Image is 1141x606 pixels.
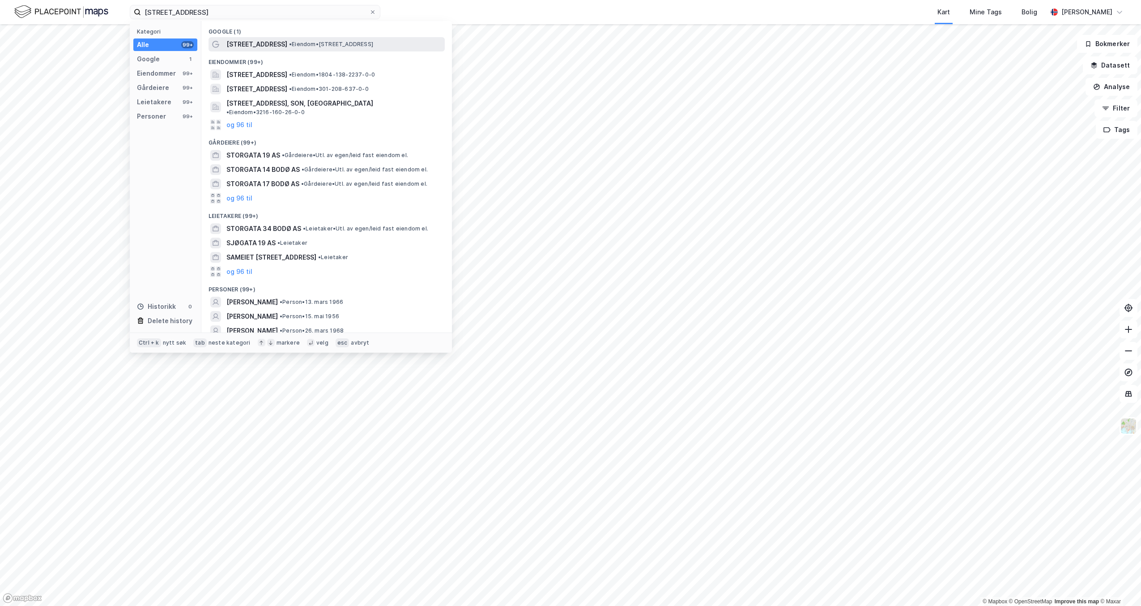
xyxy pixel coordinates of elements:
[280,313,339,320] span: Person • 15. mai 1956
[1061,7,1112,17] div: [PERSON_NAME]
[201,279,452,295] div: Personer (99+)
[1120,418,1137,435] img: Z
[277,339,300,346] div: markere
[137,68,176,79] div: Eiendommer
[201,51,452,68] div: Eiendommer (99+)
[226,223,301,234] span: STORGATA 34 BODØ AS
[280,313,282,320] span: •
[141,5,369,19] input: Søk på adresse, matrikkel, gårdeiere, leietakere eller personer
[226,297,278,307] span: [PERSON_NAME]
[289,85,292,92] span: •
[336,338,349,347] div: esc
[1096,121,1137,139] button: Tags
[226,39,287,50] span: [STREET_ADDRESS]
[181,70,194,77] div: 99+
[289,41,292,47] span: •
[163,339,187,346] div: nytt søk
[226,69,287,80] span: [STREET_ADDRESS]
[277,239,280,246] span: •
[289,71,292,78] span: •
[1009,598,1052,605] a: OpenStreetMap
[1022,7,1037,17] div: Bolig
[226,179,299,189] span: STORGATA 17 BODØ AS
[970,7,1002,17] div: Mine Tags
[318,254,321,260] span: •
[226,109,305,116] span: Eiendom • 3216-160-26-0-0
[137,97,171,107] div: Leietakere
[137,82,169,93] div: Gårdeiere
[201,132,452,148] div: Gårdeiere (99+)
[181,98,194,106] div: 99+
[226,325,278,336] span: [PERSON_NAME]
[193,338,207,347] div: tab
[303,225,428,232] span: Leietaker • Utl. av egen/leid fast eiendom el.
[201,205,452,222] div: Leietakere (99+)
[302,166,304,173] span: •
[137,338,161,347] div: Ctrl + k
[181,84,194,91] div: 99+
[277,239,307,247] span: Leietaker
[280,299,282,305] span: •
[280,327,344,334] span: Person • 26. mars 1968
[318,254,348,261] span: Leietaker
[301,180,427,188] span: Gårdeiere • Utl. av egen/leid fast eiendom el.
[289,85,369,93] span: Eiendom • 301-208-637-0-0
[187,55,194,63] div: 1
[282,152,408,159] span: Gårdeiere • Utl. av egen/leid fast eiendom el.
[937,7,950,17] div: Kart
[201,21,452,37] div: Google (1)
[226,98,373,109] span: [STREET_ADDRESS], SON, [GEOGRAPHIC_DATA]
[1077,35,1137,53] button: Bokmerker
[226,266,252,277] button: og 96 til
[316,339,328,346] div: velg
[302,166,428,173] span: Gårdeiere • Utl. av egen/leid fast eiendom el.
[1096,563,1141,606] iframe: Chat Widget
[148,316,192,326] div: Delete history
[226,164,300,175] span: STORGATA 14 BODØ AS
[1055,598,1099,605] a: Improve this map
[289,71,375,78] span: Eiendom • 1804-138-2237-0-0
[3,593,42,603] a: Mapbox homepage
[137,39,149,50] div: Alle
[14,4,108,20] img: logo.f888ab2527a4732fd821a326f86c7f29.svg
[1086,78,1137,96] button: Analyse
[301,180,304,187] span: •
[137,54,160,64] div: Google
[280,299,343,306] span: Person • 13. mars 1966
[226,150,280,161] span: STORGATA 19 AS
[226,193,252,204] button: og 96 til
[226,84,287,94] span: [STREET_ADDRESS]
[187,303,194,310] div: 0
[351,339,369,346] div: avbryt
[209,339,251,346] div: neste kategori
[282,152,285,158] span: •
[137,111,166,122] div: Personer
[137,28,197,35] div: Kategori
[181,41,194,48] div: 99+
[226,238,276,248] span: SJØGATA 19 AS
[289,41,373,48] span: Eiendom • [STREET_ADDRESS]
[226,311,278,322] span: [PERSON_NAME]
[983,598,1007,605] a: Mapbox
[280,327,282,334] span: •
[303,225,306,232] span: •
[137,301,176,312] div: Historikk
[226,252,316,263] span: SAMEIET [STREET_ADDRESS]
[226,109,229,115] span: •
[181,113,194,120] div: 99+
[226,119,252,130] button: og 96 til
[1083,56,1137,74] button: Datasett
[1094,99,1137,117] button: Filter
